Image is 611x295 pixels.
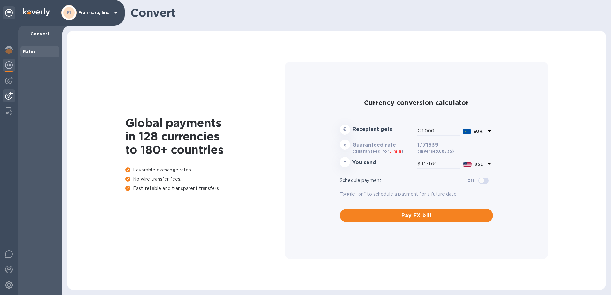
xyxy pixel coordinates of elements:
b: Off [467,178,475,183]
b: (inverse: 0.8535 ) [417,149,454,154]
p: Fast, reliable and transparent transfers. [125,185,285,192]
strong: € [343,127,346,132]
p: No wire transfer fees. [125,176,285,183]
img: Logo [23,8,50,16]
b: Rates [23,49,36,54]
img: USD [463,162,472,167]
h3: Guaranteed rate [352,142,415,148]
h2: Currency conversion calculator [340,99,493,107]
p: Favorable exchange rates. [125,167,285,173]
b: FI [67,10,71,15]
b: (guaranteed for ) [352,149,403,154]
div: x [340,140,350,150]
div: Unpin categories [3,6,15,19]
h1: Global payments in 128 currencies to 180+ countries [125,116,285,156]
img: Foreign exchange [5,61,13,69]
input: Amount [422,126,460,136]
h1: Convert [130,6,601,19]
h3: Recepient gets [352,126,415,132]
div: € [417,126,422,136]
h3: You send [352,160,415,166]
input: Amount [422,159,460,169]
span: 5 min [389,149,401,154]
b: USD [474,162,484,167]
b: EUR [473,129,483,134]
p: Convert [23,31,57,37]
div: $ [417,159,422,169]
p: Franmara, Inc. [78,11,110,15]
p: Toggle "on" to schedule a payment for a future date. [340,191,493,198]
h3: 1.171639 [417,142,493,148]
button: Pay FX bill [340,209,493,222]
span: Pay FX bill [345,212,488,219]
div: = [340,157,350,167]
p: Schedule payment [340,177,467,184]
